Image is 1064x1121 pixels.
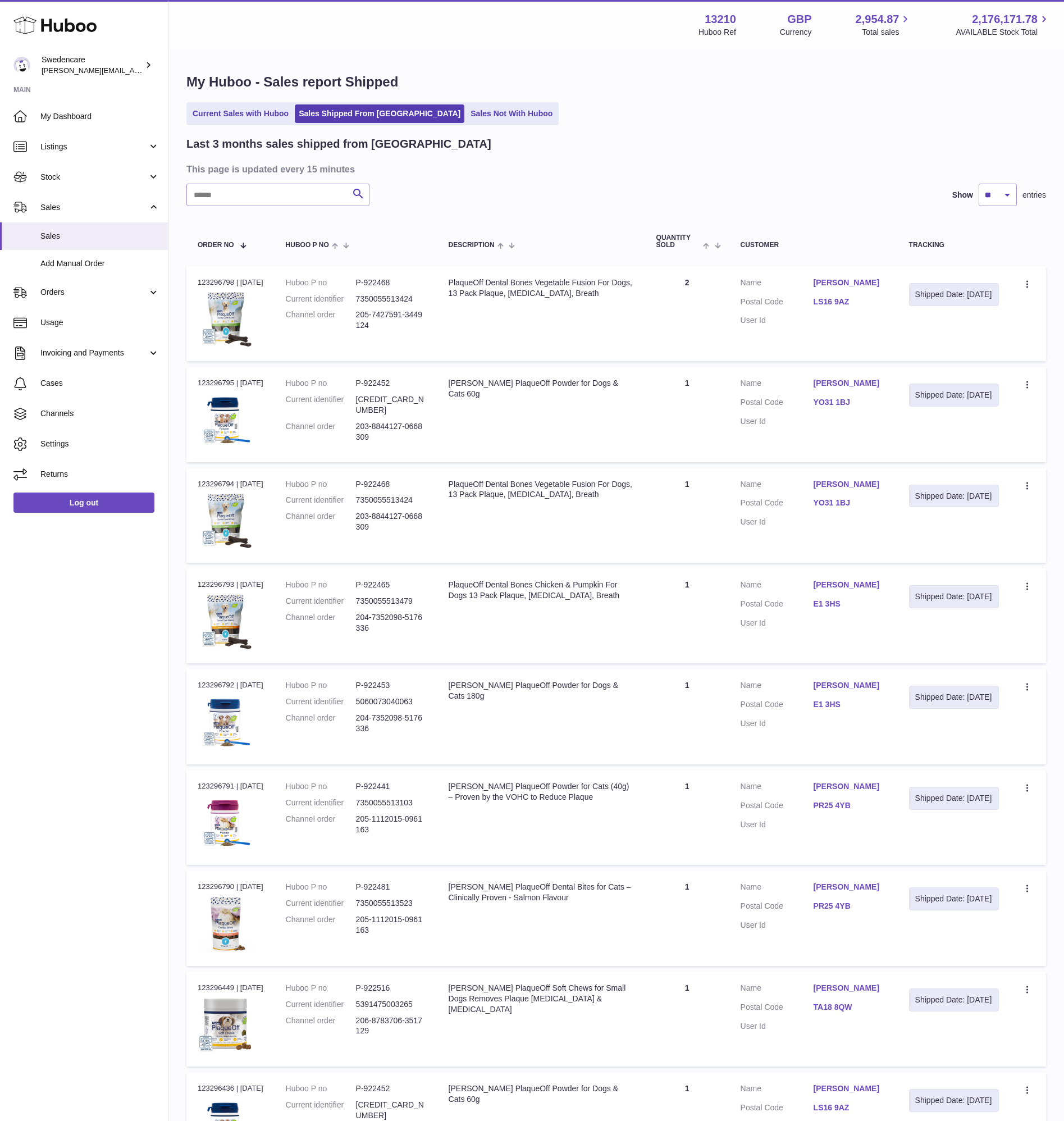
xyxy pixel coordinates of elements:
a: Log out [13,493,154,513]
a: [PERSON_NAME] [814,378,887,389]
dt: User Id [741,718,814,729]
a: LS16 9AZ [814,297,887,307]
span: Description [449,241,495,249]
dt: User Id [741,416,814,427]
dd: 205-1112015-0961163 [356,914,426,936]
td: 1 [645,568,729,663]
dt: Postal Code [741,599,814,612]
dd: 7350055513103 [356,798,426,808]
div: Shipped Date: [DATE] [915,793,993,804]
span: Listings [40,142,148,152]
td: 2 [645,266,729,361]
strong: 13210 [705,12,736,27]
dt: User Id [741,819,814,830]
a: YO31 1BJ [814,498,887,508]
dt: Current identifier [286,596,356,607]
a: E1 3HS [814,599,887,609]
dt: Name [741,1083,814,1097]
dt: Channel order [286,814,356,835]
strong: GBP [787,12,811,27]
div: 123296436 | [DATE] [198,1083,263,1093]
td: 1 [645,770,729,865]
a: 2,954.87 Total sales [856,12,912,38]
div: [PERSON_NAME] PlaqueOff Powder for Dogs & Cats 60g [449,378,634,399]
td: 1 [645,871,729,965]
a: Sales Not With Huboo [467,104,556,123]
dd: 204-7352098-5176336 [356,612,426,634]
div: Huboo Ref [698,27,736,38]
div: Shipped Date: [DATE] [915,692,993,703]
dd: 7350055513523 [356,898,426,909]
img: $_57.JPG [198,392,254,448]
span: Settings [40,439,159,449]
span: 2,176,171.78 [972,12,1038,27]
dt: Name [741,479,814,493]
span: Usage [40,317,159,328]
a: TA18 8QW [814,1002,887,1013]
span: Channels [40,408,159,419]
div: 123296449 | [DATE] [198,983,263,993]
a: PR25 4YB [814,800,887,811]
div: PlaqueOff Dental Bones Vegetable Fusion For Dogs, 13 Pack Plaque, [MEDICAL_DATA], Breath [449,479,634,500]
dd: 206-8783706-3517129 [356,1015,426,1037]
dt: Channel order [286,309,356,331]
dt: Channel order [286,713,356,734]
span: Order No [198,241,234,249]
h3: This page is updated every 15 minutes [186,163,1043,175]
div: 123296791 | [DATE] [198,781,263,791]
dd: P-922481 [356,882,426,892]
dt: Huboo P no [286,277,356,288]
span: 2,954.87 [856,12,899,27]
img: $_57.JPG [198,291,254,347]
td: 1 [645,972,729,1067]
td: 1 [645,468,729,563]
dt: Huboo P no [286,680,356,691]
a: Sales Shipped From [GEOGRAPHIC_DATA] [295,104,464,123]
dt: User Id [741,517,814,527]
dt: Huboo P no [286,983,356,994]
a: [PERSON_NAME] [814,479,887,490]
a: YO31 1BJ [814,397,887,408]
dd: 205-1112015-0961163 [356,814,426,835]
div: PlaqueOff Dental Bones Vegetable Fusion For Dogs, 13 Pack Plaque, [MEDICAL_DATA], Breath [449,277,634,299]
div: [PERSON_NAME] PlaqueOff Powder for Cats (40g) – Proven by the VOHC to Reduce Plaque [449,781,634,803]
dd: P-922516 [356,983,426,994]
a: [PERSON_NAME] [814,277,887,288]
dt: Huboo P no [286,1083,356,1094]
dt: Postal Code [741,699,814,713]
dt: Name [741,277,814,291]
span: My Dashboard [40,111,159,122]
td: 1 [645,669,729,764]
dt: Postal Code [741,297,814,310]
dd: P-922465 [356,580,426,590]
dt: Name [741,882,814,895]
a: [PERSON_NAME] [814,580,887,590]
img: $_57.JPG [198,896,254,952]
div: Customer [741,241,887,249]
div: 123296792 | [DATE] [198,680,263,690]
div: Currency [780,27,812,38]
dt: Postal Code [741,498,814,511]
dd: 7350055513479 [356,596,426,607]
dt: Current identifier [286,696,356,707]
dt: Huboo P no [286,378,356,389]
div: Shipped Date: [DATE] [915,995,993,1005]
dt: Name [741,781,814,795]
a: [PERSON_NAME] [814,983,887,994]
div: [PERSON_NAME] PlaqueOff Dental Bites for Cats – Clinically Proven - Salmon Flavour [449,882,634,903]
img: $_57.JPG [198,694,254,750]
dt: Current identifier [286,999,356,1010]
a: PR25 4YB [814,901,887,912]
dt: Postal Code [741,901,814,914]
div: Shipped Date: [DATE] [915,894,993,904]
div: [PERSON_NAME] PlaqueOff Soft Chews for Small Dogs Removes Plaque [MEDICAL_DATA] & [MEDICAL_DATA] [449,983,634,1015]
span: Quantity Sold [656,234,701,249]
dt: Huboo P no [286,781,356,792]
div: Shipped Date: [DATE] [915,491,993,502]
a: LS16 9AZ [814,1102,887,1113]
span: Cases [40,378,159,389]
dd: [CREDIT_CARD_NUMBER] [356,1100,426,1121]
dt: Name [741,580,814,593]
dt: User Id [741,1021,814,1032]
div: Shipped Date: [DATE] [915,390,993,400]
